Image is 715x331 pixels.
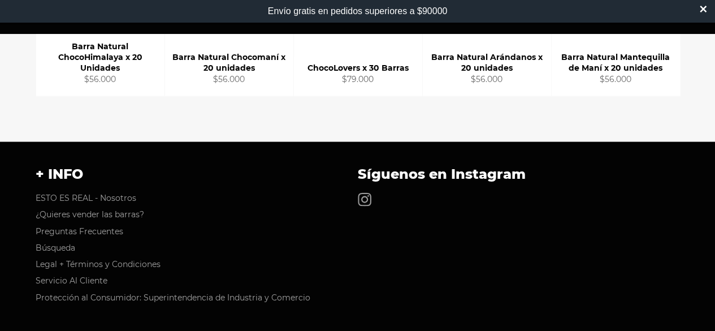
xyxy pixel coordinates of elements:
div: Barra Natural Mantequilla de Maní x 20 unidades [558,52,673,74]
a: Preguntas Frecuentes [36,226,123,237]
span: $56.000 [84,74,116,84]
a: Servicio Al Cliente [36,276,107,286]
span: $56.000 [471,74,502,84]
h4: + INFO [36,165,346,183]
h4: Síguenos en Instagram [358,165,669,183]
span: $79.000 [342,74,374,84]
a: Búsqueda [36,243,75,253]
span: $56.000 [213,74,245,84]
div: Barra Natural ChocoHimalaya x 20 Unidades [43,41,157,74]
div: Barra Natural Chocomaní x 20 unidades [172,52,286,74]
a: Protección al Consumidor: Superintendencia de Industria y Comercio [36,293,310,303]
div: Barra Natural Arándanos x 20 unidades [430,52,544,74]
a: Legal + Términos y Condiciones [36,259,161,269]
div: ChocoLovers x 30 Barras [301,63,415,74]
span: $56.000 [600,74,631,84]
a: ¿Quieres vender las barras? [36,209,144,220]
a: ESTO ES REAL - Nosotros [36,193,136,203]
div: Envío gratis en pedidos superiores a $90000 [268,6,448,16]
